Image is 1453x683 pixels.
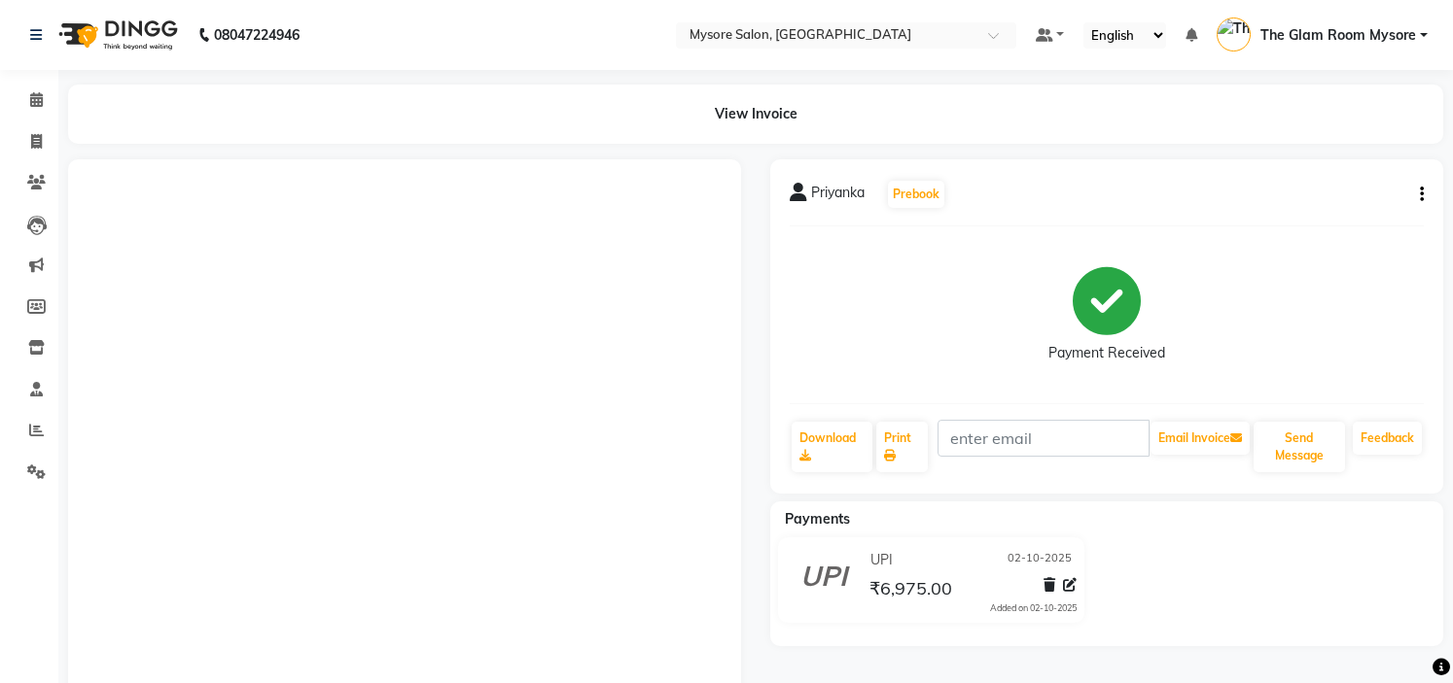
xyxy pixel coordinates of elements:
[68,85,1443,144] div: View Invoice
[1260,25,1416,46] span: The Glam Room Mysore
[785,510,850,528] span: Payments
[1217,17,1251,51] img: The Glam Room Mysore
[938,420,1149,457] input: enter email
[1008,550,1072,570] span: 02-10-2025
[888,181,944,208] button: Prebook
[869,577,952,604] span: ₹6,975.00
[1254,422,1345,472] button: Send Message
[1048,343,1165,363] div: Payment Received
[792,422,872,472] a: Download
[50,8,183,62] img: logo
[811,183,865,210] span: Priyanka
[870,550,893,570] span: UPI
[1353,422,1422,455] a: Feedback
[876,422,929,472] a: Print
[1151,422,1250,455] button: Email Invoice
[990,601,1077,615] div: Added on 02-10-2025
[214,8,300,62] b: 08047224946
